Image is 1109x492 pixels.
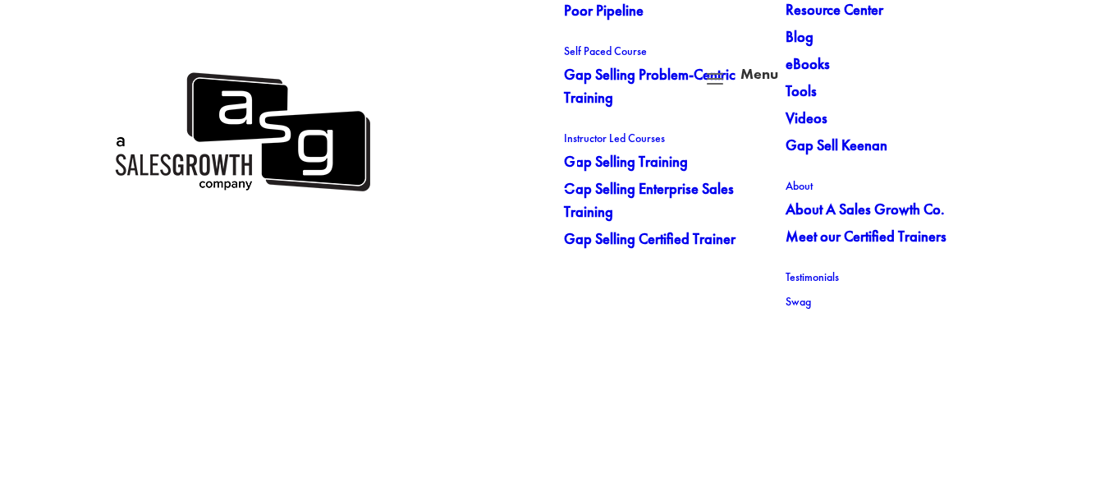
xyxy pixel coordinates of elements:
a: Swag [786,296,989,314]
a: Tools [786,80,989,107]
a: About [786,180,989,198]
a: Blog [786,25,989,53]
span: a [702,67,728,93]
a: Our Services [406,108,527,149]
span: Menu [740,64,778,83]
a: Gap Sell Keenan [786,134,989,161]
a: Gap Prospecting [406,67,554,108]
a: About A Sales Growth Co. [786,198,989,225]
a: Self Paced Course [564,45,768,63]
a: Testimonials [406,190,520,231]
a: Resources [406,231,508,272]
img: ASG Co. Logo [112,67,370,198]
a: Videos [786,107,989,134]
a: Meet our Certified Trainers [786,225,989,252]
a: Gap Selling Method [406,149,577,190]
a: eBooks [786,53,989,80]
a: Gap Selling Problem-Centric Training [564,63,768,113]
a: Testimonials [786,271,989,289]
a: A Sales Growth Company Logo [112,186,370,201]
